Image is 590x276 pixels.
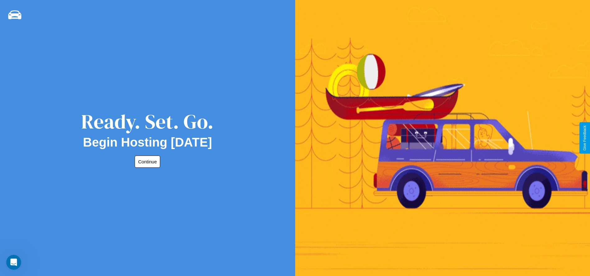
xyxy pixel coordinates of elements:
[83,135,212,149] h2: Begin Hosting [DATE]
[81,108,214,135] div: Ready. Set. Go.
[135,156,160,168] button: Continue
[583,125,587,151] div: Give Feedback
[6,255,21,270] iframe: Intercom live chat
